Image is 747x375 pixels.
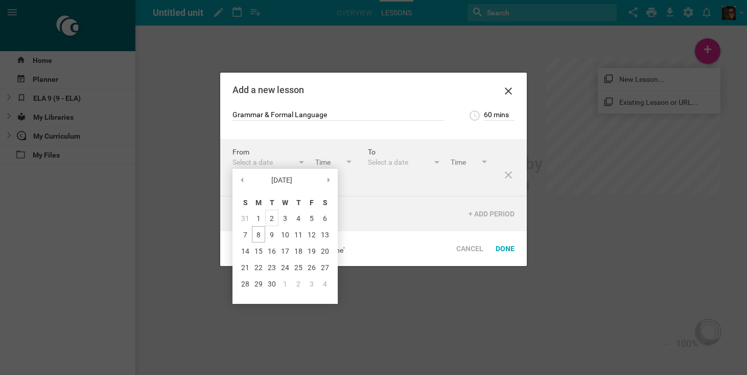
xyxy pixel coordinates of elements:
div: Cancel [450,237,489,260]
div: Select a date [232,157,294,167]
div: Done [489,237,521,260]
div: Add a new lesson [232,85,486,95]
div: To [368,147,503,169]
input: Time [451,157,489,169]
div: From [232,147,368,169]
input: Time [315,157,354,169]
input: Name of lesson [232,111,444,121]
input: Duration [484,111,515,121]
div: Select a date [368,157,429,167]
div: + Add Period [462,203,521,225]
